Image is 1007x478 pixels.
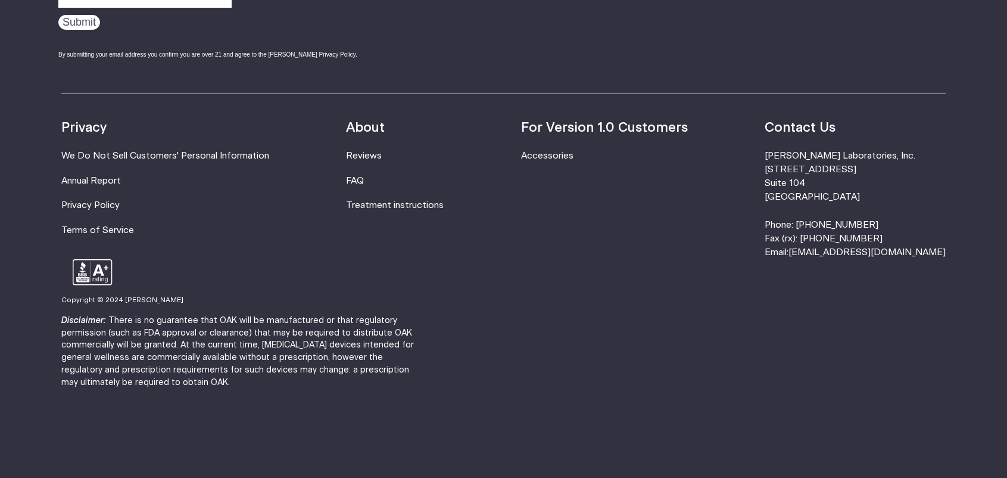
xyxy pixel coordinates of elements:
[61,121,107,134] strong: Privacy
[521,151,573,160] a: Accessories
[346,201,444,210] a: Treatment instructions
[788,248,946,257] a: [EMAIL_ADDRESS][DOMAIN_NAME]
[765,149,946,259] li: [PERSON_NAME] Laboratories, Inc. [STREET_ADDRESS] Suite 104 [GEOGRAPHIC_DATA] Phone: [PHONE_NUMBE...
[58,50,395,59] div: By submitting your email address you confirm you are over 21 and agree to the [PERSON_NAME] Priva...
[61,297,183,303] small: Copyright © 2024 [PERSON_NAME]
[61,151,269,160] a: We Do Not Sell Customers' Personal Information
[765,121,835,134] strong: Contact Us
[346,151,382,160] a: Reviews
[346,176,364,185] a: FAQ
[61,316,106,325] strong: Disclaimer:
[61,315,426,389] p: There is no guarantee that OAK will be manufactured or that regulatory permission (such as FDA ap...
[61,176,121,185] a: Annual Report
[58,15,100,30] input: Submit
[346,121,385,134] strong: About
[61,226,134,235] a: Terms of Service
[521,121,688,134] strong: For Version 1.0 Customers
[61,201,120,210] a: Privacy Policy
